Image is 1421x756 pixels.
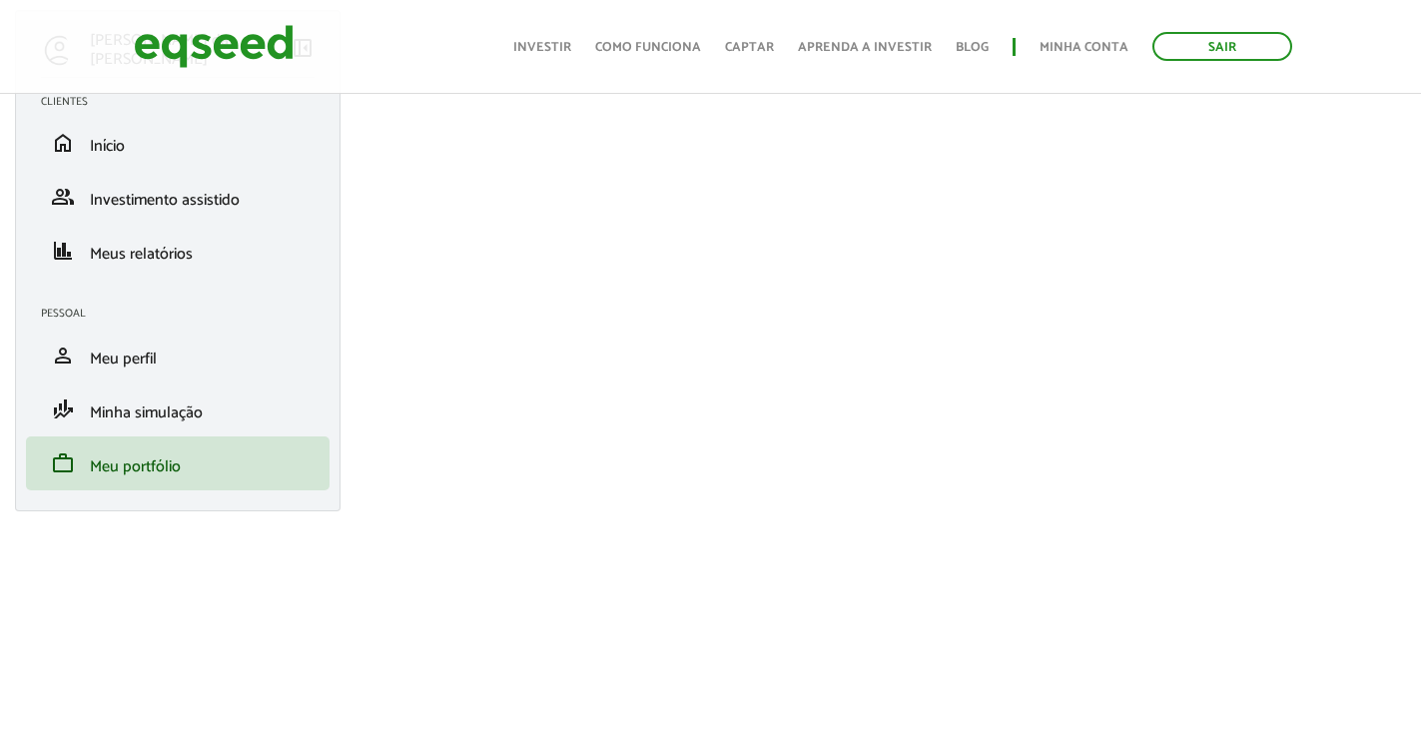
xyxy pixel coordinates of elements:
a: homeInício [41,131,315,155]
img: EqSeed [134,20,294,73]
span: home [51,131,75,155]
h2: Clientes [41,96,330,108]
a: finance_modeMinha simulação [41,397,315,421]
li: Minha simulação [26,382,330,436]
span: Meus relatórios [90,241,193,268]
span: finance [51,239,75,263]
span: work [51,451,75,475]
span: person [51,344,75,368]
a: financeMeus relatórios [41,239,315,263]
a: Minha conta [1040,41,1128,54]
span: Início [90,133,125,160]
a: Aprenda a investir [798,41,932,54]
span: Meu perfil [90,346,157,373]
a: workMeu portfólio [41,451,315,475]
a: Investir [513,41,571,54]
span: group [51,185,75,209]
a: groupInvestimento assistido [41,185,315,209]
li: Meus relatórios [26,224,330,278]
span: finance_mode [51,397,75,421]
a: Blog [956,41,989,54]
h2: Pessoal [41,308,330,320]
span: Minha simulação [90,399,203,426]
a: Como funciona [595,41,701,54]
li: Meu portfólio [26,436,330,490]
li: Início [26,116,330,170]
span: Investimento assistido [90,187,240,214]
li: Investimento assistido [26,170,330,224]
a: Captar [725,41,774,54]
li: Meu perfil [26,329,330,382]
a: personMeu perfil [41,344,315,368]
span: Meu portfólio [90,453,181,480]
a: Sair [1152,32,1292,61]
